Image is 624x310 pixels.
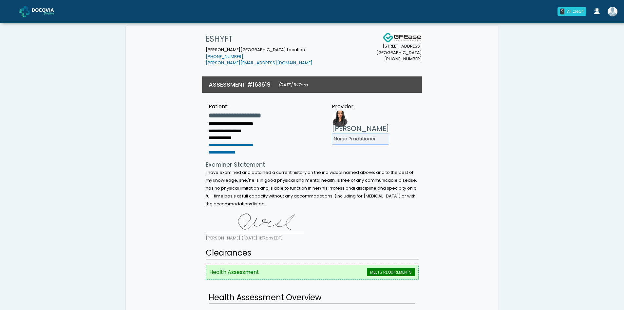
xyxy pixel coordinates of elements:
div: Provider: [332,103,389,111]
h3: [PERSON_NAME] [332,124,389,134]
img: 0YEUH8AAAAGSURBVAMAMu6+STp63OwAAAAASUVORK5CYII= [206,210,304,233]
small: [DATE] 11:17am [278,82,308,88]
img: Provider image [332,111,348,127]
h2: Clearances [206,247,419,259]
div: 0 [560,9,564,14]
li: Nurse Practitioner [332,134,389,145]
div: All clear! [567,9,584,14]
small: [PERSON_NAME] ([DATE] 11:17am EDT) [206,235,283,241]
img: Docovia [32,8,65,15]
span: MEETS REQUIREMENTS [367,268,415,276]
a: 0 All clear! [554,5,590,18]
a: Docovia [19,1,65,22]
h4: Examiner Statement [206,161,419,168]
img: Docovia [19,6,30,17]
small: [STREET_ADDRESS] [GEOGRAPHIC_DATA] [PHONE_NUMBER] [376,43,422,62]
small: I have examined and obtained a current history on the individual named above; and to the best of ... [206,170,417,207]
li: Health Assessment [206,265,419,280]
img: Shakerra Crippen [608,7,617,16]
a: [PERSON_NAME][EMAIL_ADDRESS][DOMAIN_NAME] [206,60,312,66]
small: [PERSON_NAME][GEOGRAPHIC_DATA] Location [206,47,312,66]
img: Docovia Staffing Logo [383,32,422,43]
a: [PHONE_NUMBER] [206,54,243,59]
h1: ESHYFT [206,32,312,46]
h2: Health Assessment Overview [209,292,415,304]
div: Patient: [209,103,261,111]
h3: ASSESSMENT #163619 [209,80,271,89]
